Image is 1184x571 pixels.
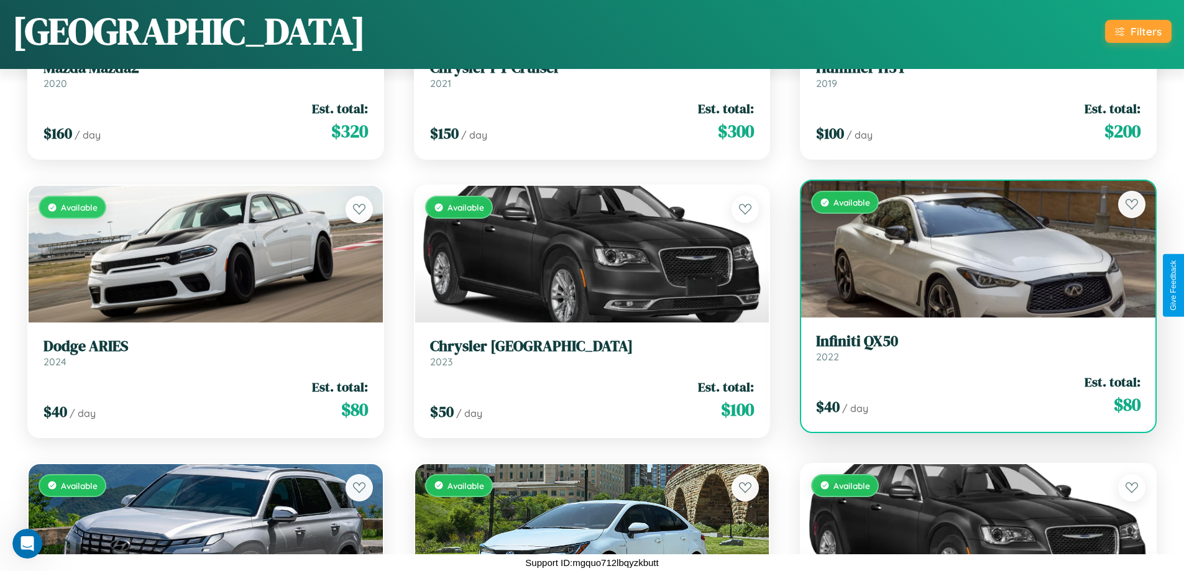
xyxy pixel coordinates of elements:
h1: [GEOGRAPHIC_DATA] [12,6,365,57]
a: Mazda Mazda22020 [44,59,368,89]
span: / day [847,129,873,141]
span: 2019 [816,77,837,89]
span: $ 320 [331,119,368,144]
span: 2023 [430,355,452,368]
span: $ 80 [341,397,368,422]
span: $ 100 [721,397,754,422]
span: Est. total: [698,99,754,117]
span: Est. total: [698,378,754,396]
p: Support ID: mgquo712lbqyzkbutt [525,554,658,571]
a: Dodge ARIES2024 [44,337,368,368]
span: $ 80 [1114,392,1140,417]
div: Filters [1131,25,1162,38]
a: Hummer H3T2019 [816,59,1140,89]
span: $ 160 [44,123,72,144]
span: Available [61,480,98,491]
h3: Infiniti QX50 [816,332,1140,350]
span: $ 100 [816,123,844,144]
span: 2022 [816,350,839,363]
span: 2024 [44,355,67,368]
span: / day [461,129,487,141]
span: Est. total: [1085,373,1140,391]
span: Est. total: [312,378,368,396]
a: Chrysler PT Cruiser2021 [430,59,755,89]
span: / day [842,402,868,414]
h3: Dodge ARIES [44,337,368,355]
span: $ 40 [816,396,840,417]
span: Available [833,197,870,208]
span: Est. total: [312,99,368,117]
span: Available [833,480,870,491]
iframe: Intercom live chat [12,529,42,559]
a: Infiniti QX502022 [816,332,1140,363]
a: Chrysler [GEOGRAPHIC_DATA]2023 [430,337,755,368]
span: $ 200 [1104,119,1140,144]
span: Available [447,202,484,212]
span: Est. total: [1085,99,1140,117]
span: 2020 [44,77,67,89]
span: / day [456,407,482,419]
span: $ 150 [430,123,459,144]
h3: Chrysler [GEOGRAPHIC_DATA] [430,337,755,355]
button: Filters [1105,20,1172,43]
span: Available [447,480,484,491]
span: 2021 [430,77,451,89]
span: $ 50 [430,401,454,422]
div: Give Feedback [1169,260,1178,311]
span: / day [75,129,101,141]
span: $ 300 [718,119,754,144]
span: Available [61,202,98,212]
span: $ 40 [44,401,67,422]
span: / day [70,407,96,419]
